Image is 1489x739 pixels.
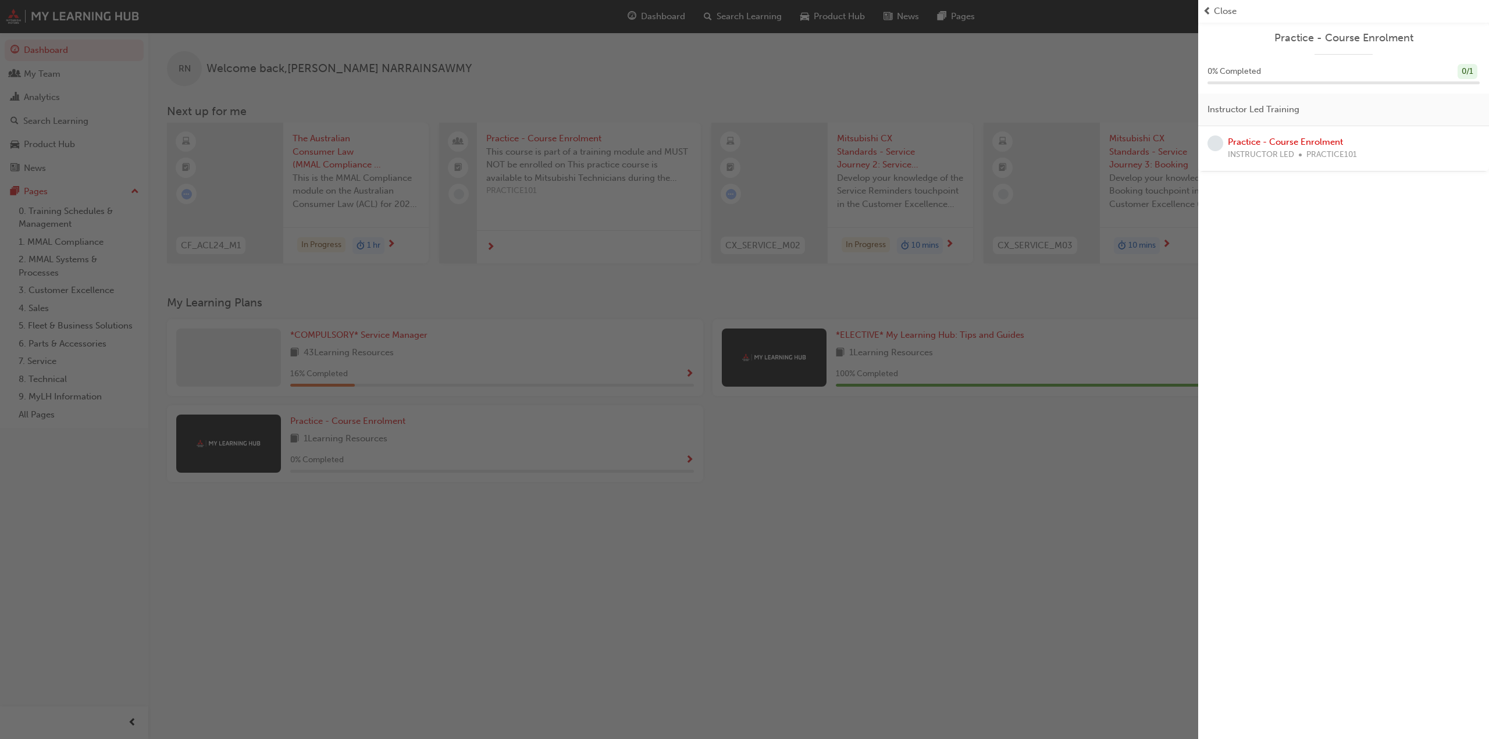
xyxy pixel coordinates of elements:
span: Close [1214,5,1237,18]
a: Practice - Course Enrolment [1228,137,1343,147]
span: PRACTICE101 [1306,148,1357,162]
span: INSTRUCTOR LED [1228,148,1294,162]
button: prev-iconClose [1203,5,1484,18]
span: prev-icon [1203,5,1212,18]
a: Practice - Course Enrolment [1207,31,1480,45]
span: 0 % Completed [1207,65,1261,78]
span: Instructor Led Training [1207,103,1299,116]
div: 0 / 1 [1458,64,1477,80]
span: learningRecordVerb_NONE-icon [1207,135,1223,151]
